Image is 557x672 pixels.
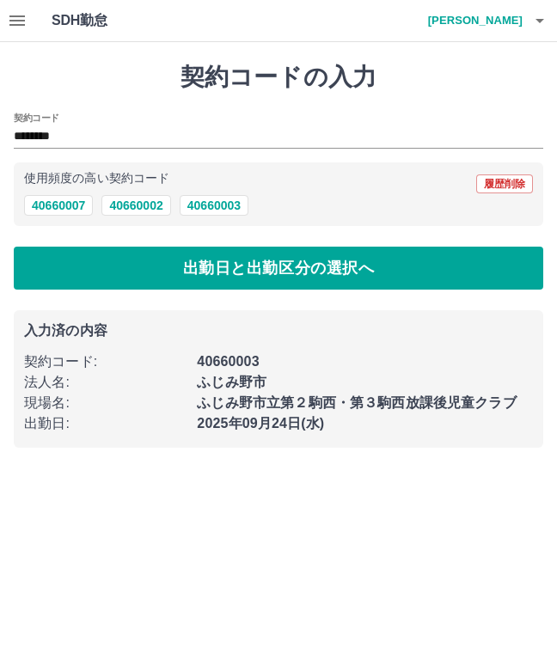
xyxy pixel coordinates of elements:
[197,375,266,389] b: ふじみ野市
[101,195,170,216] button: 40660002
[24,413,187,434] p: 出勤日 :
[476,174,533,193] button: 履歴削除
[197,416,324,431] b: 2025年09月24日(水)
[14,111,59,125] h2: 契約コード
[24,195,93,216] button: 40660007
[24,393,187,413] p: 現場名 :
[14,63,543,92] h1: 契約コードの入力
[24,351,187,372] p: 契約コード :
[24,372,187,393] p: 法人名 :
[180,195,248,216] button: 40660003
[24,173,169,185] p: 使用頻度の高い契約コード
[197,395,516,410] b: ふじみ野市立第２駒西・第３駒西放課後児童クラブ
[14,247,543,290] button: 出勤日と出勤区分の選択へ
[197,354,259,369] b: 40660003
[24,324,533,338] p: 入力済の内容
